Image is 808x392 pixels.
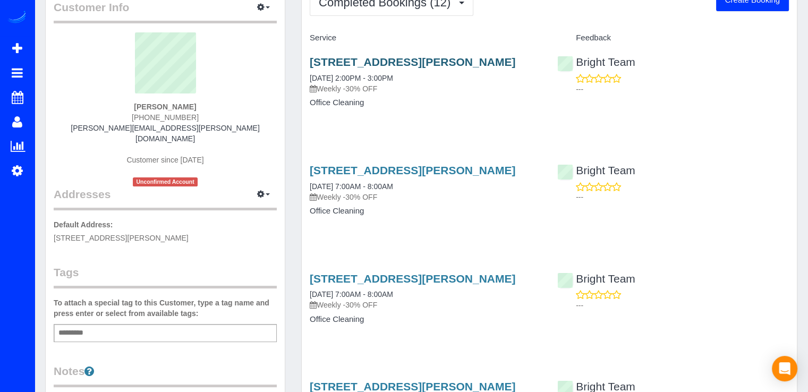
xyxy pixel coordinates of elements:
a: [PERSON_NAME][EMAIL_ADDRESS][PERSON_NAME][DOMAIN_NAME] [71,124,260,143]
label: Default Address: [54,219,113,230]
h4: Service [310,33,541,42]
a: [DATE] 7:00AM - 8:00AM [310,182,393,191]
p: Weekly -30% OFF [310,300,541,310]
a: [STREET_ADDRESS][PERSON_NAME] [310,272,515,285]
p: Weekly -30% OFF [310,192,541,202]
img: Automaid Logo [6,11,28,25]
p: --- [576,84,789,95]
a: Bright Team [557,272,635,285]
span: [PHONE_NUMBER] [132,113,199,122]
label: To attach a special tag to this Customer, type a tag name and press enter or select from availabl... [54,297,277,319]
h4: Feedback [557,33,789,42]
h4: Office Cleaning [310,207,541,216]
p: --- [576,300,789,311]
legend: Tags [54,265,277,288]
span: Unconfirmed Account [133,177,198,186]
span: [STREET_ADDRESS][PERSON_NAME] [54,234,189,242]
div: Open Intercom Messenger [772,356,797,381]
h4: Office Cleaning [310,98,541,107]
h4: Office Cleaning [310,315,541,324]
legend: Notes [54,363,277,387]
a: Bright Team [557,56,635,68]
a: [STREET_ADDRESS][PERSON_NAME] [310,56,515,68]
p: Weekly -30% OFF [310,83,541,94]
a: [STREET_ADDRESS][PERSON_NAME] [310,164,515,176]
span: Customer since [DATE] [126,156,203,164]
a: Bright Team [557,164,635,176]
strong: [PERSON_NAME] [134,103,196,111]
p: --- [576,192,789,202]
a: [DATE] 2:00PM - 3:00PM [310,74,393,82]
a: [DATE] 7:00AM - 8:00AM [310,290,393,299]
